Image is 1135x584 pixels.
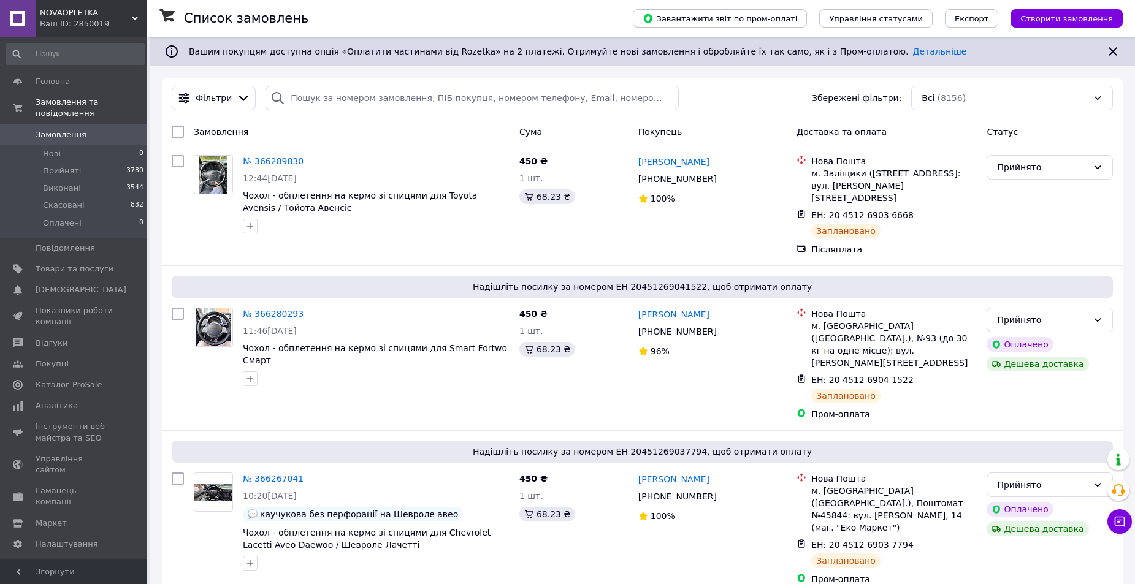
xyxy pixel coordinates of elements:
[636,170,719,188] div: [PHONE_NUMBER]
[40,18,147,29] div: Ваш ID: 2850019
[36,129,86,140] span: Замовлення
[938,93,966,103] span: (8156)
[194,484,232,501] img: Фото товару
[997,478,1088,491] div: Прийнято
[1020,14,1113,23] span: Створити замовлення
[243,474,304,484] a: № 366267041
[811,375,914,385] span: ЕН: 20 4512 6904 1522
[819,9,933,28] button: Управління статусами
[797,127,887,137] span: Доставка та оплата
[987,127,1018,137] span: Статус
[519,173,543,183] span: 1 шт.
[243,528,491,550] a: Чохол - обплетення на кермо зі спицями для Chevrolet Lacetti Aveo Daewoo / Шевроле Лачетті
[194,127,248,137] span: Замовлення
[519,309,548,319] span: 450 ₴
[43,148,61,159] span: Нові
[36,453,113,476] span: Управління сайтом
[199,156,228,194] img: Фото товару
[36,264,113,275] span: Товари та послуги
[955,14,989,23] span: Експорт
[266,86,678,110] input: Пошук за номером замовлення, ПІБ покупця, номером телефону, Email, номером накладної
[638,127,682,137] span: Покупець
[519,507,575,521] div: 68.23 ₴
[987,521,1088,536] div: Дешева доставка
[243,191,477,213] a: Чохол - обплетення на кермо зі спицями для Toyota Avensis / Тойота Авенсіс
[519,491,543,501] span: 1 шт.
[811,472,977,485] div: Нова Пошта
[36,97,147,119] span: Замовлення та повідомлення
[177,281,1108,293] span: Надішліть посилку за номером ЕН 20451269041522, щоб отримати оплату
[36,400,78,411] span: Аналітика
[811,308,977,320] div: Нова Пошта
[194,308,233,347] a: Фото товару
[811,553,881,568] div: Заплановано
[519,474,548,484] span: 450 ₴
[997,161,1088,174] div: Прийнято
[36,338,67,349] span: Відгуки
[636,323,719,340] div: [PHONE_NUMBER]
[243,173,297,183] span: 12:44[DATE]
[194,472,233,512] a: Фото товару
[243,156,304,166] a: № 366289830
[519,156,548,166] span: 450 ₴
[636,488,719,505] div: [PHONE_NUMBER]
[811,155,977,167] div: Нова Пошта
[811,210,914,220] span: ЕН: 20 4512 6903 6668
[43,218,82,229] span: Оплачені
[987,502,1053,517] div: Оплачено
[243,343,507,365] span: Чохол - обплетення на кермо зі спицями для Smart Fortwo Смарт
[196,308,231,346] img: Фото товару
[633,9,807,28] button: Завантажити звіт по пром-оплаті
[987,357,1088,371] div: Дешева доставка
[829,14,923,23] span: Управління статусами
[43,165,81,176] span: Прийняті
[922,92,934,104] span: Всі
[651,346,670,356] span: 96%
[243,491,297,501] span: 10:20[DATE]
[812,92,901,104] span: Збережені фільтри:
[519,189,575,204] div: 68.23 ₴
[43,200,85,211] span: Скасовані
[6,43,145,65] input: Пошук
[519,326,543,336] span: 1 шт.
[36,243,95,254] span: Повідомлення
[36,485,113,507] span: Гаманець компанії
[189,47,966,56] span: Вашим покупцям доступна опція «Оплатити частинами від Rozetka» на 2 платежі. Отримуйте нові замов...
[811,320,977,369] div: м. [GEOGRAPHIC_DATA] ([GEOGRAPHIC_DATA].), №93 (до 30 кг на одне місце): вул. [PERSON_NAME][STREE...
[126,165,143,176] span: 3780
[651,511,675,521] span: 100%
[260,509,458,519] span: каучукова без перфорації на Шевроле авео
[638,156,709,168] a: [PERSON_NAME]
[126,183,143,194] span: 3544
[1107,509,1132,534] button: Чат з покупцем
[811,485,977,534] div: м. [GEOGRAPHIC_DATA] ([GEOGRAPHIC_DATA].), Поштомат №45844: вул. [PERSON_NAME], 14 (маг. "Еко Мар...
[36,358,69,370] span: Покупці
[638,308,709,320] a: [PERSON_NAME]
[36,379,102,390] span: Каталог ProSale
[177,446,1108,458] span: Надішліть посилку за номером ЕН 20451269037794, щоб отримати оплату
[1011,9,1123,28] button: Створити замовлення
[131,200,143,211] span: 832
[638,473,709,485] a: [PERSON_NAME]
[139,148,143,159] span: 0
[36,421,113,443] span: Інструменти веб-майстра та SEO
[811,540,914,550] span: ЕН: 20 4512 6903 7794
[243,326,297,336] span: 11:46[DATE]
[913,47,967,56] a: Детальніше
[811,243,977,256] div: Післяплата
[997,313,1088,327] div: Прийнято
[248,509,258,519] img: :speech_balloon:
[36,518,67,529] span: Маркет
[998,13,1123,23] a: Створити замовлення
[36,305,113,327] span: Показники роботи компанії
[36,76,70,87] span: Головна
[184,11,308,26] h1: Список замовлень
[519,127,542,137] span: Cума
[643,13,797,24] span: Завантажити звіт по пром-оплаті
[139,218,143,229] span: 0
[196,92,232,104] span: Фільтри
[811,408,977,420] div: Пром-оплата
[36,539,98,550] span: Налаштування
